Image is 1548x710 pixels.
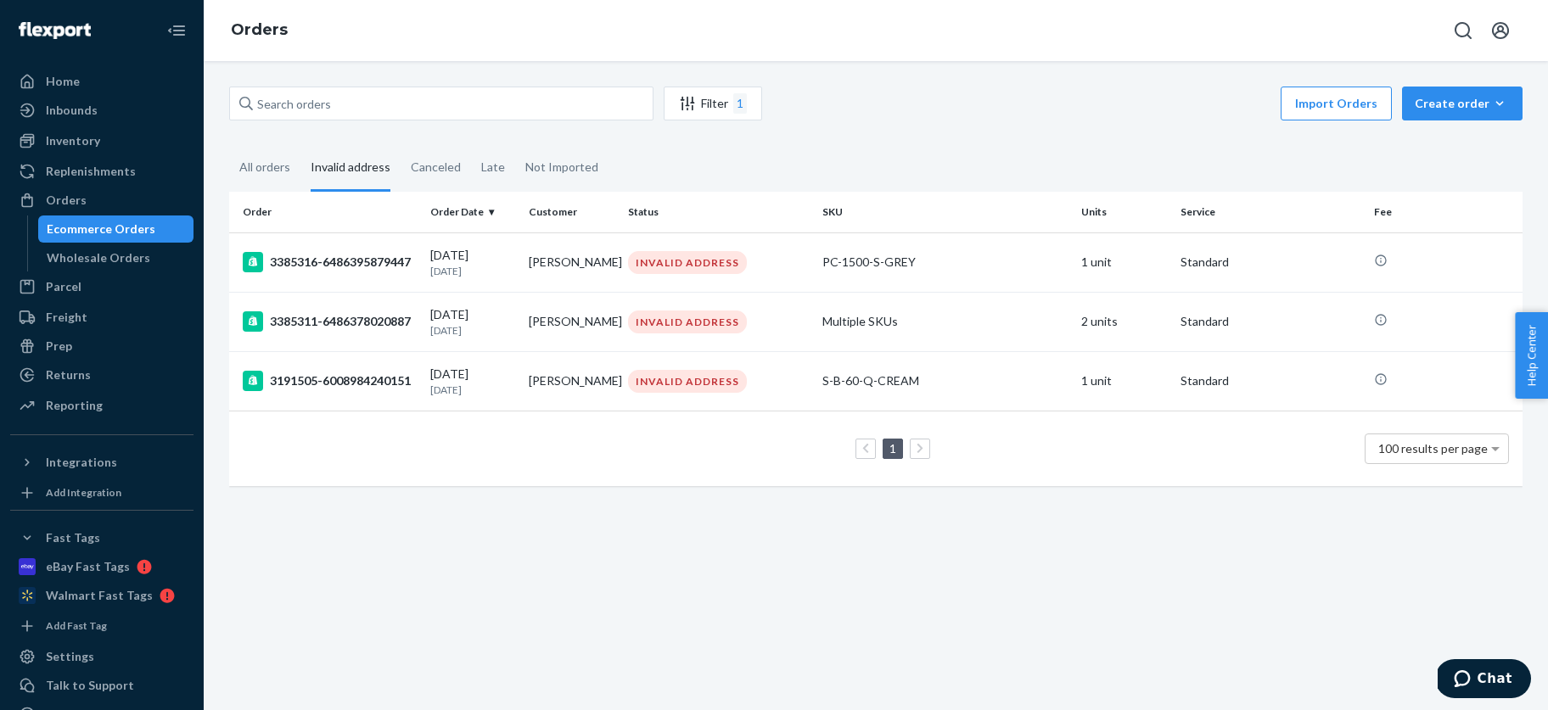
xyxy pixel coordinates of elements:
th: Status [621,192,816,232]
div: Filter [665,93,761,114]
a: Ecommerce Orders [38,215,194,243]
iframe: Opens a widget where you can chat to one of our agents [1438,659,1531,702]
td: [PERSON_NAME] [522,232,621,292]
th: Fee [1367,192,1523,232]
div: Orders [46,192,87,209]
a: Walmart Fast Tags [10,582,193,609]
div: [DATE] [430,366,516,397]
div: Parcel [46,278,81,295]
button: Talk to Support [10,672,193,699]
th: SKU [816,192,1074,232]
button: Close Navigation [160,14,193,48]
td: [PERSON_NAME] [522,351,621,411]
p: [DATE] [430,264,516,278]
button: Open account menu [1483,14,1517,48]
th: Units [1074,192,1174,232]
a: Inbounds [10,97,193,124]
a: Orders [231,20,288,39]
div: Walmart Fast Tags [46,587,153,604]
div: INVALID ADDRESS [628,251,747,274]
a: Inventory [10,127,193,154]
div: Integrations [46,454,117,471]
td: 1 unit [1074,351,1174,411]
div: Add Fast Tag [46,618,107,633]
ol: breadcrumbs [217,6,301,55]
div: Canceled [411,145,461,189]
div: 3191505-6008984240151 [243,371,417,391]
button: Fast Tags [10,524,193,551]
div: Invalid address [311,145,390,192]
p: Standard [1181,313,1361,330]
a: Reporting [10,392,193,419]
a: Add Integration [10,483,193,503]
td: 2 units [1074,292,1174,351]
div: eBay Fast Tags [46,558,130,575]
a: Prep [10,333,193,360]
img: Flexport logo [19,22,91,39]
button: Open Search Box [1446,14,1480,48]
div: Add Integration [46,485,121,500]
div: Not Imported [525,145,598,189]
td: 1 unit [1074,232,1174,292]
a: Replenishments [10,158,193,185]
div: Customer [529,204,614,219]
div: S-B-60-Q-CREAM [822,372,1068,389]
a: Freight [10,304,193,331]
button: Help Center [1515,312,1548,399]
a: Home [10,68,193,95]
div: Late [481,145,505,189]
div: PC-1500-S-GREY [822,254,1068,271]
div: 3385316-6486395879447 [243,252,417,272]
p: Standard [1181,254,1361,271]
div: Ecommerce Orders [47,221,155,238]
div: Fast Tags [46,529,100,546]
th: Order [229,192,423,232]
a: Parcel [10,273,193,300]
span: 100 results per page [1378,441,1488,456]
a: Orders [10,187,193,214]
input: Search orders [229,87,653,120]
th: Service [1174,192,1368,232]
div: [DATE] [430,247,516,278]
div: All orders [239,145,290,189]
a: eBay Fast Tags [10,553,193,580]
div: Reporting [46,397,103,414]
td: Multiple SKUs [816,292,1074,351]
div: 1 [733,93,747,114]
div: Replenishments [46,163,136,180]
a: Settings [10,643,193,670]
a: Returns [10,361,193,389]
p: [DATE] [430,383,516,397]
button: Import Orders [1281,87,1392,120]
div: Inventory [46,132,100,149]
div: Wholesale Orders [47,249,150,266]
button: Filter [664,87,762,120]
div: Settings [46,648,94,665]
div: Home [46,73,80,90]
a: Page 1 is your current page [886,441,900,456]
div: [DATE] [430,306,516,338]
button: Integrations [10,449,193,476]
div: INVALID ADDRESS [628,370,747,393]
p: Standard [1181,372,1361,389]
div: Create order [1415,95,1510,112]
button: Create order [1402,87,1523,120]
div: Freight [46,309,87,326]
div: Inbounds [46,102,98,119]
th: Order Date [423,192,523,232]
div: Returns [46,366,91,383]
div: 3385311-6486378020887 [243,311,417,332]
div: INVALID ADDRESS [628,310,747,333]
div: Prep [46,338,72,355]
td: [PERSON_NAME] [522,292,621,351]
a: Wholesale Orders [38,244,194,271]
a: Add Fast Tag [10,616,193,636]
div: Talk to Support [46,677,134,694]
p: [DATE] [430,323,516,338]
